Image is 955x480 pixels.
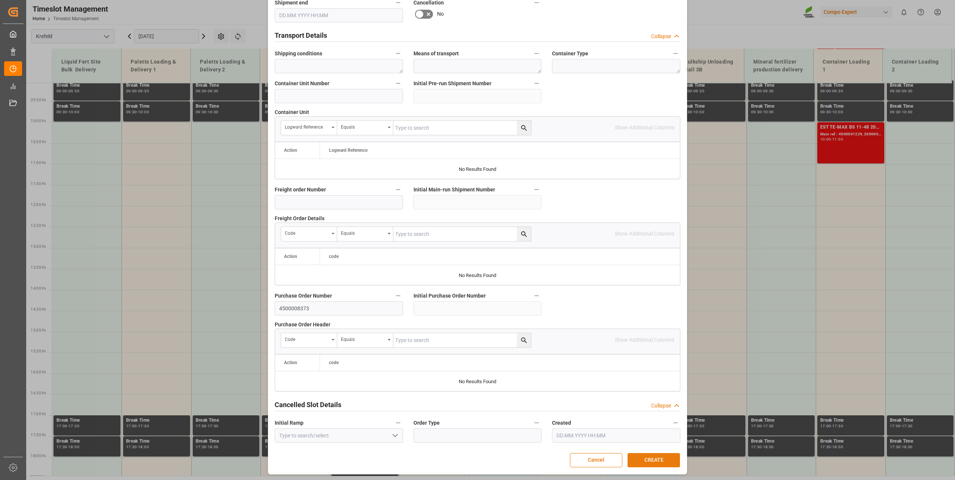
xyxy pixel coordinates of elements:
[393,121,531,135] input: Type to search
[275,108,309,116] span: Container Unit
[341,122,385,130] div: Equals
[532,185,541,194] button: Initial Main-run Shipment Number
[285,228,329,237] div: code
[281,333,337,347] button: open menu
[275,292,332,300] span: Purchase Order Number
[628,453,680,467] button: CREATE
[414,186,495,194] span: Initial Main-run Shipment Number
[532,49,541,58] button: Means of transport
[285,122,329,130] div: Logward Reference
[285,334,329,343] div: code
[275,428,403,443] input: Type to search/select
[329,254,339,259] span: code
[437,10,444,18] span: No
[275,50,322,58] span: Shipping conditions
[414,80,491,87] span: Initial Pre-run Shipment Number
[414,50,459,58] span: Means of transport
[275,80,329,87] span: Container Unit Number
[393,291,403,301] button: Purchase Order Number
[281,227,337,241] button: open menu
[337,227,393,241] button: open menu
[284,148,297,153] div: Action
[337,121,393,135] button: open menu
[284,254,297,259] div: Action
[275,321,330,329] span: Purchase Order Header
[414,292,486,300] span: Initial Purchase Order Number
[570,453,622,467] button: Cancel
[552,50,588,58] span: Container Type
[651,33,671,40] div: Collapse
[341,334,385,343] div: Equals
[275,215,324,222] span: Freight Order Details
[393,49,403,58] button: Shipping conditions
[389,430,400,441] button: open menu
[275,186,326,194] span: Freight order Number
[275,8,403,22] input: DD.MM.YYYY HH:MM
[517,333,531,347] button: search button
[517,227,531,241] button: search button
[393,333,531,347] input: Type to search
[552,428,680,443] input: DD.MM.YYYY HH:MM
[532,291,541,301] button: Initial Purchase Order Number
[284,360,297,365] div: Action
[393,227,531,241] input: Type to search
[393,418,403,428] button: Initial Ramp
[337,333,393,347] button: open menu
[532,79,541,88] button: Initial Pre-run Shipment Number
[281,121,337,135] button: open menu
[532,418,541,428] button: Order Type
[393,79,403,88] button: Container Unit Number
[329,148,367,153] span: Logward Reference
[517,121,531,135] button: search button
[393,185,403,194] button: Freight order Number
[552,419,571,427] span: Created
[275,400,341,410] h2: Cancelled Slot Details
[671,49,680,58] button: Container Type
[275,419,303,427] span: Initial Ramp
[651,402,671,410] div: Collapse
[275,30,327,40] h2: Transport Details
[671,418,680,428] button: Created
[329,360,339,365] span: code
[341,228,385,237] div: Equals
[414,419,440,427] span: Order Type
